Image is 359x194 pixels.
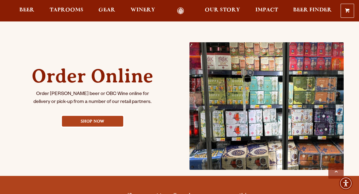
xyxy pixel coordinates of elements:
a: Beer [15,7,38,14]
a: Winery [127,7,159,14]
span: Gear [98,8,115,13]
div: Accessibility Menu [339,177,353,190]
span: Beer [19,8,34,13]
img: beer_finder [189,42,344,170]
h2: Order Online [31,65,154,87]
a: Impact [251,7,282,14]
a: Gear [94,7,119,14]
a: Taprooms [46,7,87,14]
a: Beer Finder [289,7,336,14]
a: Our Story [201,7,244,14]
span: Winery [131,8,155,13]
span: Taprooms [50,8,83,13]
span: Our Story [205,8,240,13]
p: Order [PERSON_NAME] beer or OBC Wine online for delivery or pick-up from a number of our retail p... [31,90,154,107]
span: Beer Finder [293,8,332,13]
a: Odell Home [169,7,192,14]
a: Shop Now [62,116,123,127]
span: Impact [255,8,278,13]
a: Scroll to top [328,163,344,179]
